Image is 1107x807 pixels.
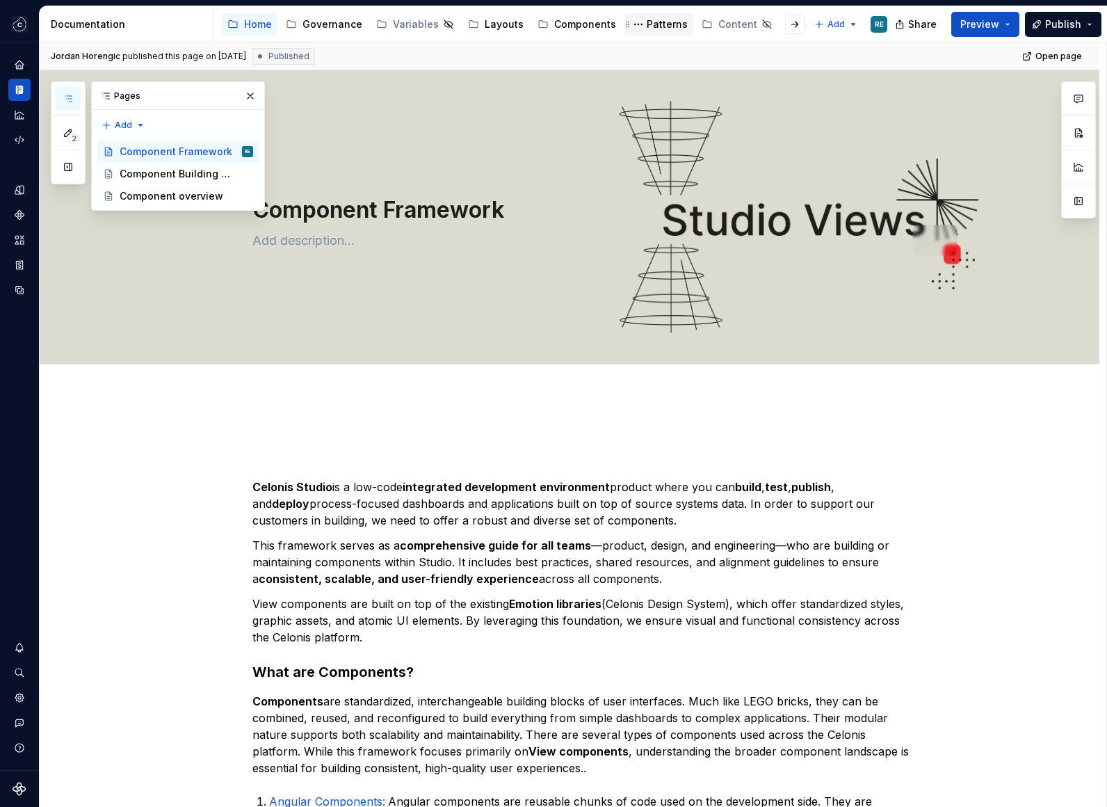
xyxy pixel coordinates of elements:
[8,79,31,101] a: Documentation
[791,480,831,494] strong: publish
[8,204,31,226] a: Components
[68,133,79,144] span: 2
[97,141,259,163] a: Component FrameworkRE
[51,17,207,31] div: Documentation
[509,597,601,611] strong: Emotion libraries
[8,687,31,709] a: Settings
[810,15,862,34] button: Add
[554,17,616,31] div: Components
[718,17,757,31] div: Content
[97,141,259,207] div: Page tree
[252,480,332,494] strong: Celonis Studio
[92,82,264,110] div: Pages
[268,51,309,62] span: Published
[8,54,31,76] a: Home
[8,662,31,684] button: Search ⌘K
[280,13,368,35] a: Governance
[8,279,31,301] a: Data sources
[875,19,884,30] div: RE
[120,145,232,159] div: Component Framework
[8,712,31,734] button: Contact support
[252,694,323,708] strong: Components
[888,12,946,37] button: Share
[259,572,539,586] strong: consistent, scalable, and user-friendly experience
[403,480,610,494] strong: integrated development environment
[252,693,920,776] p: are standardized, interchangeable building blocks of user interfaces. Much like LEGO bricks, they...
[1045,17,1081,31] span: Publish
[462,13,529,35] a: Layouts
[393,17,439,31] div: Variables
[528,744,629,758] strong: View components
[97,185,259,207] a: Component overview
[8,254,31,276] a: Storybook stories
[222,10,807,38] div: Page tree
[951,12,1019,37] button: Preview
[400,538,591,552] strong: comprehensive guide for all teams
[1018,47,1088,66] a: Open page
[908,17,937,31] span: Share
[250,193,917,227] textarea: Component Framework
[624,13,693,35] a: Patterns
[51,51,120,62] span: Jordan Horengic
[302,17,362,31] div: Governance
[252,662,920,682] h3: What are Components?
[1025,12,1101,37] button: Publish
[8,229,31,251] a: Assets
[8,179,31,201] a: Design tokens
[272,497,309,511] strong: deploy
[120,167,234,181] div: Component Building Principles
[120,189,223,203] div: Component overview
[532,13,622,35] a: Components
[122,51,246,62] div: published this page on [DATE]
[245,145,250,159] div: RE
[647,17,688,31] div: Patterns
[222,13,277,35] a: Home
[8,104,31,126] a: Analytics
[115,120,132,131] span: Add
[13,782,26,796] svg: Supernova Logo
[827,19,845,30] span: Add
[11,16,28,33] img: f5634f2a-3c0d-4c0b-9dc3-3862a3e014c7.png
[765,480,788,494] strong: test
[696,13,778,35] a: Content
[97,115,150,135] button: Add
[8,637,31,659] button: Notifications
[371,13,460,35] a: Variables
[97,163,259,185] a: Component Building Principles
[244,17,272,31] div: Home
[8,129,31,151] a: Code automation
[960,17,999,31] span: Preview
[485,17,524,31] div: Layouts
[252,537,920,587] p: This framework serves as a —product, design, and engineering—who are building or maintaining comp...
[735,480,761,494] strong: build
[252,596,920,646] p: View components are built on top of the existing (Celonis Design System), which offer standardize...
[1035,51,1082,62] span: Open page
[252,479,920,529] p: is a low-code product where you can , , , and process-focused dashboards and applications built o...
